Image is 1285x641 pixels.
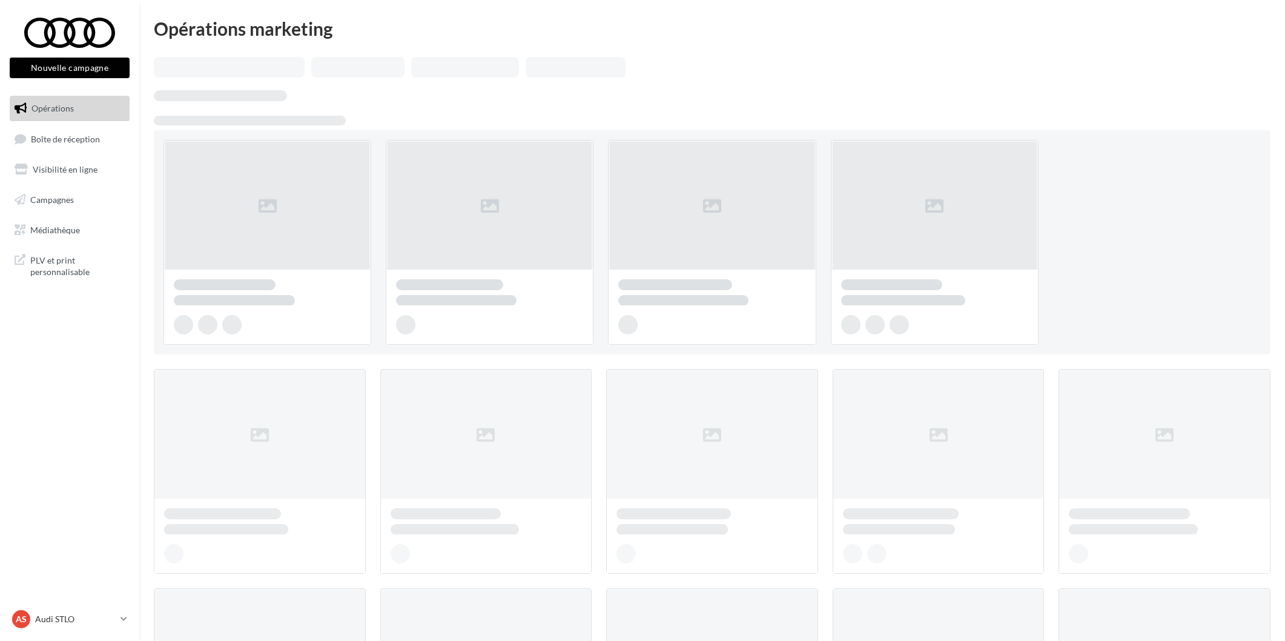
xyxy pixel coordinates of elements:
[33,164,97,174] span: Visibilité en ligne
[7,218,132,243] a: Médiathèque
[154,19,1270,38] div: Opérations marketing
[10,58,130,78] button: Nouvelle campagne
[16,613,27,625] span: AS
[35,613,116,625] p: Audi STLO
[7,187,132,213] a: Campagnes
[7,96,132,121] a: Opérations
[31,133,100,144] span: Boîte de réception
[7,247,132,283] a: PLV et print personnalisable
[7,126,132,152] a: Boîte de réception
[31,103,74,113] span: Opérations
[30,252,125,278] span: PLV et print personnalisable
[30,194,74,205] span: Campagnes
[30,224,80,234] span: Médiathèque
[10,608,130,631] a: AS Audi STLO
[7,157,132,182] a: Visibilité en ligne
